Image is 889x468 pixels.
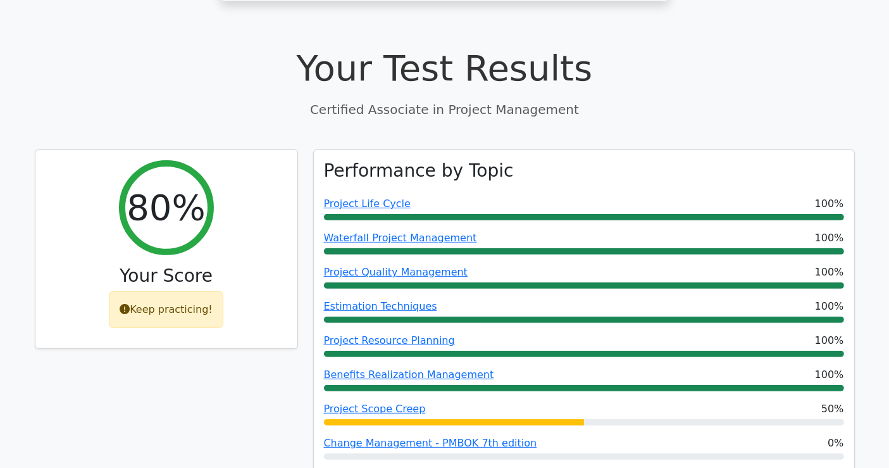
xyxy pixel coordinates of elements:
[815,333,844,348] span: 100%
[35,100,855,119] p: Certified Associate in Project Management
[46,265,287,287] h3: Your Score
[815,367,844,383] span: 100%
[324,300,437,312] a: Estimation Techniques
[324,437,537,449] a: Change Management - PMBOK 7th edition
[324,403,426,415] a: Project Scope Creep
[127,186,205,229] h2: 80%
[815,196,844,212] span: 100%
[324,266,468,278] a: Project Quality Management
[109,291,223,328] div: Keep practicing!
[815,231,844,246] span: 100%
[324,369,494,381] a: Benefits Realization Management
[35,47,855,89] h1: Your Test Results
[324,198,411,210] a: Project Life Cycle
[815,265,844,280] span: 100%
[324,334,455,346] a: Project Resource Planning
[815,299,844,314] span: 100%
[324,232,477,244] a: Waterfall Project Management
[821,402,844,417] span: 50%
[828,436,843,451] span: 0%
[324,160,514,182] h3: Performance by Topic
